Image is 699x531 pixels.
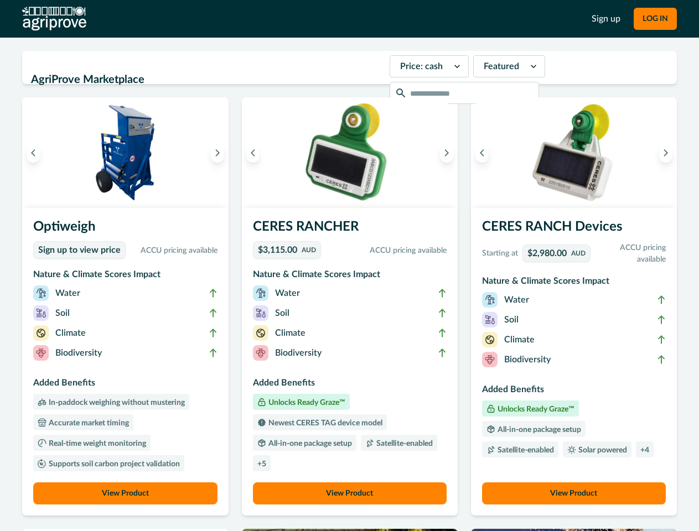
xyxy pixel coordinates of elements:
[258,246,297,254] p: $3,115.00
[253,268,447,285] h3: Nature & Climate Scores Impact
[482,482,666,504] button: View Product
[266,419,382,427] p: Newest CERES TAG device model
[22,97,229,208] img: An Optiweigh unit
[31,69,383,90] h2: AgriProve Marketplace
[659,143,672,163] button: Next image
[595,242,666,265] p: ACCU pricing available
[33,217,218,241] h3: Optiweigh
[482,217,666,241] h3: CERES RANCH Devices
[275,306,289,320] p: Soil
[211,143,224,163] button: Next image
[576,446,627,454] p: Solar powered
[325,245,447,257] p: ACCU pricing available
[253,376,447,394] h3: Added Benefits
[440,143,453,163] button: Next image
[33,376,218,394] h3: Added Benefits
[504,333,535,346] p: Climate
[46,399,185,407] p: In-paddock weighing without mustering
[504,293,529,306] p: Water
[482,383,666,400] h3: Added Benefits
[55,306,70,320] p: Soil
[495,426,581,434] p: All-in-one package setup
[571,250,586,257] p: AUD
[46,460,180,468] p: Supports soil carbon project validation
[266,440,352,447] p: All-in-one package setup
[55,346,102,360] p: Biodiversity
[471,97,677,208] img: A single CERES RANCH device
[55,287,80,300] p: Water
[246,143,260,163] button: Previous image
[275,346,322,360] p: Biodiversity
[242,97,458,208] img: A single CERES RANCHER device
[253,482,447,504] button: View Product
[275,326,306,340] p: Climate
[495,405,574,413] p: Unlocks Ready Graze™
[46,419,129,427] p: Accurate market timing
[253,217,447,241] h3: CERES RANCHER
[482,248,518,259] p: Starting at
[504,353,551,366] p: Biodiversity
[38,245,121,256] p: Sign up to view price
[504,313,519,326] p: Soil
[33,241,126,259] a: Sign up to view price
[592,12,620,25] a: Sign up
[374,440,433,447] p: Satellite-enabled
[634,8,677,30] button: LOG IN
[266,399,345,407] p: Unlocks Ready Graze™
[46,440,146,447] p: Real-time weight monitoring
[475,143,489,163] button: Previous image
[55,326,86,340] p: Climate
[33,268,218,285] h3: Nature & Climate Scores Impact
[302,247,316,253] p: AUD
[130,245,218,257] p: ACCU pricing available
[33,482,218,504] button: View Product
[22,7,86,31] img: AgriProve logo
[495,446,554,454] p: Satellite-enabled
[527,249,567,258] p: $2,980.00
[640,446,649,454] p: + 4
[275,287,300,300] p: Water
[482,274,666,292] h3: Nature & Climate Scores Impact
[257,460,266,468] p: + 5
[27,143,40,163] button: Previous image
